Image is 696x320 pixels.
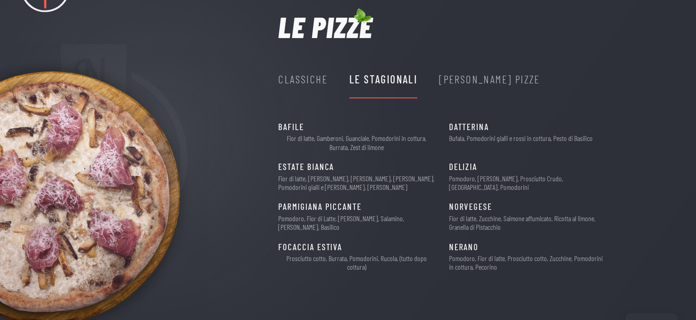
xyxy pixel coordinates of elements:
[449,254,606,271] p: Pomodoro, Fior di latte, Prosciutto cotto, Zucchine, Pomodorini in cottura, Pecorino
[278,12,372,41] h1: Le pizze
[449,200,492,214] span: NORVEGESE
[278,214,435,231] p: Pomodoro, Fior di Latte, [PERSON_NAME], Salamino, [PERSON_NAME], Basilico
[449,240,479,254] span: NERANO
[278,134,435,151] p: Fior di latte, Gamberoni, Guanciale, Pomodorini in cottura, Burrata, Zest di limone
[449,174,606,191] p: Pomodoro, [PERSON_NAME], Prosciutto Crudo, [GEOGRAPHIC_DATA], Pomodorini
[278,174,435,191] p: Fior di latte, [PERSON_NAME], [PERSON_NAME], [PERSON_NAME], Pomodorini gialli e [PERSON_NAME], [P...
[278,254,435,271] p: Prosciutto cotto, Burrata, Pomodorini, Rucola, (tutto dopo cottura)
[278,240,342,254] span: FOCACCIA ESTIVA
[278,200,361,214] span: PARMIGIANA PICCANTE
[449,120,489,134] span: DATTERINA
[278,160,334,174] span: ESTATE BIANCA
[439,71,540,88] div: [PERSON_NAME] Pizze
[449,214,606,231] p: Fior di latte, Zucchine, Salmone affumicato, Ricotta al limone, Granella di Pistacchio
[449,160,477,174] span: DELIZIA
[449,134,593,142] p: Bufala, Pomodorini gialli e rossi in cottura, Pesto di Basilico
[278,120,304,134] span: BAFILE
[278,71,328,88] div: Classiche
[349,71,417,88] div: Le Stagionali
